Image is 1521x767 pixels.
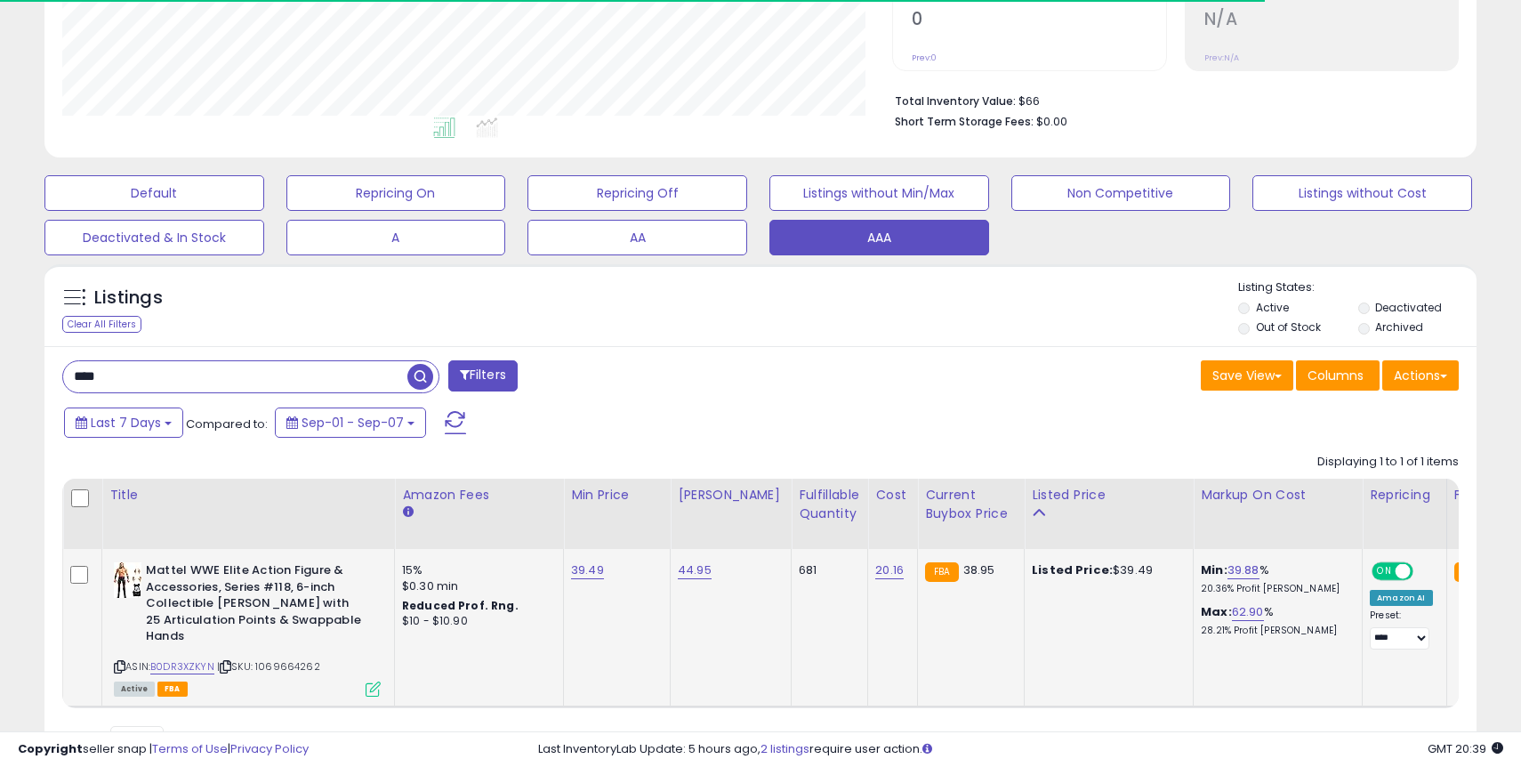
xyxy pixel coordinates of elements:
button: Listings without Cost [1252,175,1472,211]
b: Listed Price: [1032,561,1113,578]
div: Displaying 1 to 1 of 1 items [1317,454,1459,471]
div: $0.30 min [402,578,550,594]
a: Privacy Policy [230,740,309,757]
b: Max: [1201,603,1232,620]
a: 2 listings [760,740,809,757]
div: Amazon Fees [402,486,556,505]
button: Filters [448,360,518,392]
div: [PERSON_NAME] [678,486,784,505]
button: Columns [1296,360,1380,391]
div: Listed Price [1032,486,1186,505]
small: Amazon Fees. [402,505,413,521]
span: OFF [1411,564,1439,579]
p: 28.21% Profit [PERSON_NAME] [1201,625,1348,637]
button: Non Competitive [1011,175,1231,211]
span: Last 7 Days [91,414,161,432]
b: Reduced Prof. Rng. [402,598,519,613]
div: Current Buybox Price [925,486,1017,523]
label: Active [1256,300,1289,315]
button: Listings without Min/Max [769,175,989,211]
button: AAA [769,220,989,255]
b: Mattel WWE Elite Action Figure & Accessories, Series #118, 6-inch Collectible [PERSON_NAME] with ... [146,562,362,650]
strong: Copyright [18,740,83,757]
button: Repricing Off [527,175,747,211]
span: Sep-01 - Sep-07 [302,414,404,432]
button: Actions [1382,360,1459,391]
div: Cost [875,486,910,505]
span: ON [1373,564,1396,579]
span: All listings currently available for purchase on Amazon [114,682,155,697]
div: Repricing [1370,486,1438,505]
a: 39.49 [571,561,604,579]
div: Clear All Filters [62,316,141,333]
button: A [286,220,506,255]
a: 39.88 [1227,561,1259,579]
h5: Listings [94,286,163,311]
a: B0DR3XZKYN [150,659,214,674]
label: Out of Stock [1256,319,1321,335]
span: Columns [1308,367,1364,384]
div: Markup on Cost [1201,486,1355,505]
div: 15% [402,562,550,578]
a: 62.90 [1232,603,1264,621]
a: 20.16 [875,561,904,579]
small: FBA [925,562,958,582]
button: Sep-01 - Sep-07 [275,408,426,438]
span: 2025-09-15 20:39 GMT [1428,740,1503,757]
span: 38.95 [963,561,995,578]
small: FBA [1454,562,1487,582]
button: Last 7 Days [64,408,183,438]
button: Repricing On [286,175,506,211]
div: $39.49 [1032,562,1179,578]
div: seller snap | | [18,741,309,758]
a: 44.95 [678,561,712,579]
button: Default [44,175,264,211]
a: Terms of Use [152,740,228,757]
div: Amazon AI [1370,590,1432,606]
th: The percentage added to the cost of goods (COGS) that forms the calculator for Min & Max prices. [1194,479,1363,549]
button: Deactivated & In Stock [44,220,264,255]
p: 20.36% Profit [PERSON_NAME] [1201,583,1348,595]
img: 41xu4XBdSVL._SL40_.jpg [114,562,141,598]
div: Min Price [571,486,663,505]
b: Min: [1201,561,1227,578]
p: Listing States: [1238,279,1476,296]
div: % [1201,562,1348,595]
button: Save View [1201,360,1293,391]
div: $10 - $10.90 [402,614,550,629]
label: Archived [1375,319,1423,335]
div: Fulfillable Quantity [799,486,860,523]
div: 681 [799,562,854,578]
span: FBA [157,682,188,697]
div: % [1201,604,1348,637]
span: | SKU: 1069664262 [217,659,320,674]
button: AA [527,220,747,255]
span: Compared to: [186,416,268,432]
div: Title [109,486,387,505]
div: Last InventoryLab Update: 5 hours ago, require user action. [538,741,1504,758]
div: Preset: [1370,610,1432,650]
label: Deactivated [1375,300,1442,315]
div: ASIN: [114,562,381,694]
